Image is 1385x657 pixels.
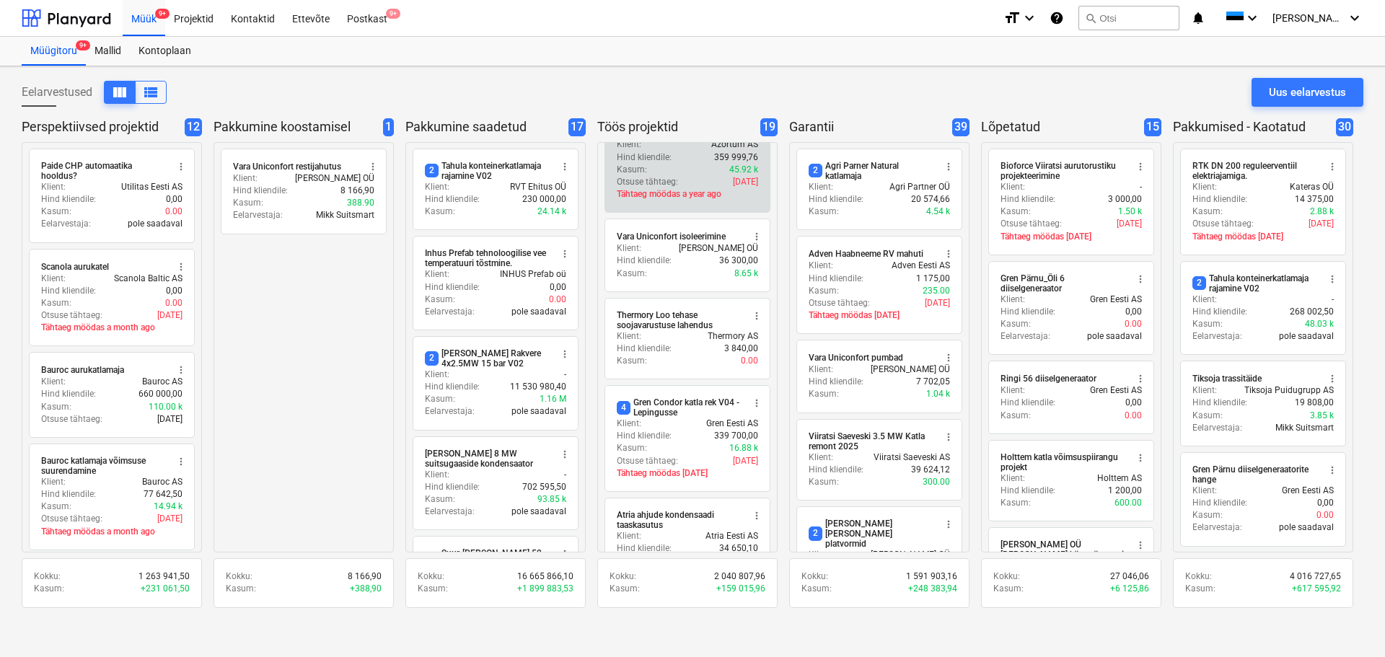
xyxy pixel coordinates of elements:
[559,348,571,360] span: more_vert
[41,456,167,476] div: Bauroc katlamaja võimsuse suurendamine
[86,37,130,66] a: Mallid
[1135,161,1146,172] span: more_vert
[347,197,374,209] p: 388.90
[425,449,550,469] div: [PERSON_NAME] 8 MW suitsugaaside kondensaator
[809,519,934,549] div: [PERSON_NAME] [PERSON_NAME] platvormid
[1021,9,1038,27] i: keyboard_arrow_down
[540,393,566,405] p: 1.16 M
[165,297,183,309] p: 0.00
[1316,509,1334,521] p: 0.00
[1001,231,1142,243] p: Tähtaeg möödas [DATE]
[1117,218,1142,230] p: [DATE]
[185,118,202,136] span: 12
[142,476,183,488] p: Bauroc AS
[1305,318,1334,330] p: 48.03 k
[425,393,455,405] p: Kasum :
[559,248,571,260] span: more_vert
[1192,273,1318,294] div: Tahula konteinerkatlamaja rajamine V02
[559,161,571,172] span: more_vert
[175,261,187,273] span: more_vert
[1001,273,1126,294] div: Gren Pärnu_Õli 6 diiselgeneraator
[923,476,950,488] p: 300.00
[537,493,566,506] p: 93.85 k
[367,161,379,172] span: more_vert
[617,455,678,467] p: Otsuse tähtaeg :
[1327,161,1338,172] span: more_vert
[41,322,183,334] p: Tähtaeg möödas a month ago
[1135,273,1146,285] span: more_vert
[233,161,341,172] div: Vara Uniconfort restijahutus
[617,442,647,454] p: Kasum :
[871,363,950,376] p: [PERSON_NAME] OÜ
[1003,9,1021,27] i: format_size
[679,242,758,255] p: [PERSON_NAME] OÜ
[154,501,183,513] p: 14.94 k
[1135,373,1146,384] span: more_vert
[511,306,566,318] p: pole saadaval
[706,418,758,430] p: Gren Eesti AS
[1140,181,1142,193] p: -
[1001,485,1055,497] p: Hind kliendile :
[41,413,102,425] p: Otsuse tähtaeg :
[943,519,954,530] span: more_vert
[41,161,167,181] div: Paide CHP automaatika hooldus?
[41,261,109,273] div: Scanola aurukatel
[809,248,923,260] div: Adven Haabneeme RV mahuti
[425,469,449,481] p: Klient :
[22,118,179,136] p: Perspektiivsed projektid
[149,401,183,413] p: 110.00 k
[425,181,449,193] p: Klient :
[617,510,742,530] div: Atria ahjude kondensaadi taaskasutus
[1279,330,1334,343] p: pole saadaval
[617,418,641,430] p: Klient :
[1192,410,1223,422] p: Kasum :
[617,343,672,355] p: Hind kliendile :
[1001,294,1025,306] p: Klient :
[617,310,742,330] div: Thermory Loo tehase soojavarustuse lahendus
[1192,521,1242,534] p: Eelarvestaja :
[751,310,762,322] span: more_vert
[295,172,374,185] p: [PERSON_NAME] OÜ
[943,431,954,443] span: more_vert
[923,285,950,297] p: 235.00
[1192,276,1206,290] span: 2
[943,248,954,260] span: more_vert
[1135,452,1146,464] span: more_vert
[1192,294,1217,306] p: Klient :
[1295,397,1334,409] p: 19 808,00
[425,268,449,281] p: Klient :
[617,151,672,164] p: Hind kliendile :
[1282,485,1334,497] p: Gren Eesti AS
[511,405,566,418] p: pole saadaval
[751,510,762,521] span: more_vert
[734,268,758,280] p: 8.65 k
[1327,273,1338,285] span: more_vert
[1191,9,1205,27] i: notifications
[809,363,833,376] p: Klient :
[1310,410,1334,422] p: 3.85 k
[926,388,950,400] p: 1.04 k
[510,181,566,193] p: RVT Ehitus OÜ
[511,506,566,518] p: pole saadaval
[41,181,66,193] p: Klient :
[41,218,91,230] p: Eelarvestaja :
[711,138,758,151] p: Azortum AS
[175,364,187,376] span: more_vert
[175,161,187,172] span: more_vert
[1001,161,1126,181] div: Bioforce Viiratsi aurutorustiku projekteerimine
[1269,83,1346,102] div: Uus eelarvestus
[809,206,839,218] p: Kasum :
[425,405,475,418] p: Eelarvestaja :
[1192,231,1334,243] p: Tähtaeg möödas [DATE]
[916,273,950,285] p: 1 175,00
[1192,306,1247,318] p: Hind kliendile :
[510,381,566,393] p: 11 530 980,40
[22,37,86,66] div: Müügitoru
[550,281,566,294] p: 0,00
[1295,193,1334,206] p: 14 375,00
[425,281,480,294] p: Hind kliendile :
[41,501,71,513] p: Kasum :
[809,193,863,206] p: Hind kliendile :
[1001,384,1025,397] p: Klient :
